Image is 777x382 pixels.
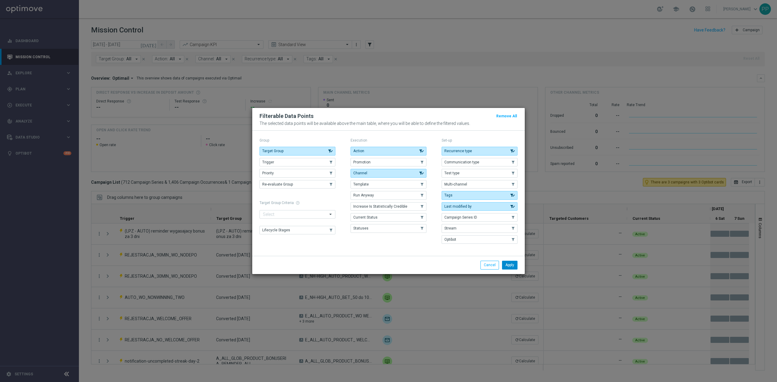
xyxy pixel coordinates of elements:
h2: Filterable Data Points [260,112,314,120]
span: Current Status [353,215,378,219]
button: Stream [442,224,517,233]
span: help_outline [296,201,300,205]
p: Group [260,138,335,143]
button: Remove All [496,113,517,119]
button: Tags [442,191,517,199]
span: Tags [444,193,453,197]
button: Statuses [351,224,426,233]
span: Target Group [262,149,283,153]
span: Increase Is Statistically Credible [353,204,407,209]
button: Template [351,180,426,189]
span: Priority [262,171,274,175]
button: Target Group [260,147,335,155]
span: Promotion [353,160,371,164]
span: Stream [444,226,456,230]
p: The selected data points will be available above the main table, where you will be able to define... [260,121,517,126]
h1: Target Group Criteria [260,201,335,205]
span: Trigger [262,160,274,164]
button: Communication type [442,158,517,166]
p: Execution [351,138,426,143]
button: Lifecycle Stages [260,226,335,234]
span: Campaign Series ID [444,215,477,219]
button: Action [351,147,426,155]
button: Increase Is Statistically Credible [351,202,426,211]
span: Multi-channel [444,182,467,186]
button: Apply [502,261,517,269]
span: Template [353,182,369,186]
button: Test type [442,169,517,177]
span: Action [353,149,364,153]
button: Recurrence type [442,147,517,155]
button: Cancel [480,261,499,269]
span: Recurrence type [444,149,472,153]
span: Last modified by [444,204,472,209]
button: Optibot [442,235,517,244]
button: Run Anyway [351,191,426,199]
button: Multi-channel [442,180,517,189]
span: Channel [353,171,367,175]
button: Priority [260,169,335,177]
button: Re-evaluate Group [260,180,335,189]
span: Test type [444,171,460,175]
button: Campaign Series ID [442,213,517,222]
button: Trigger [260,158,335,166]
span: Run Anyway [353,193,374,197]
span: Statuses [353,226,368,230]
span: Re-evaluate Group [262,182,293,186]
button: Current Status [351,213,426,222]
span: Communication type [444,160,479,164]
span: Lifecycle Stages [262,228,290,232]
button: Promotion [351,158,426,166]
button: Channel [351,169,426,177]
p: Set-up [442,138,517,143]
span: Optibot [444,237,456,242]
button: Last modified by [442,202,517,211]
